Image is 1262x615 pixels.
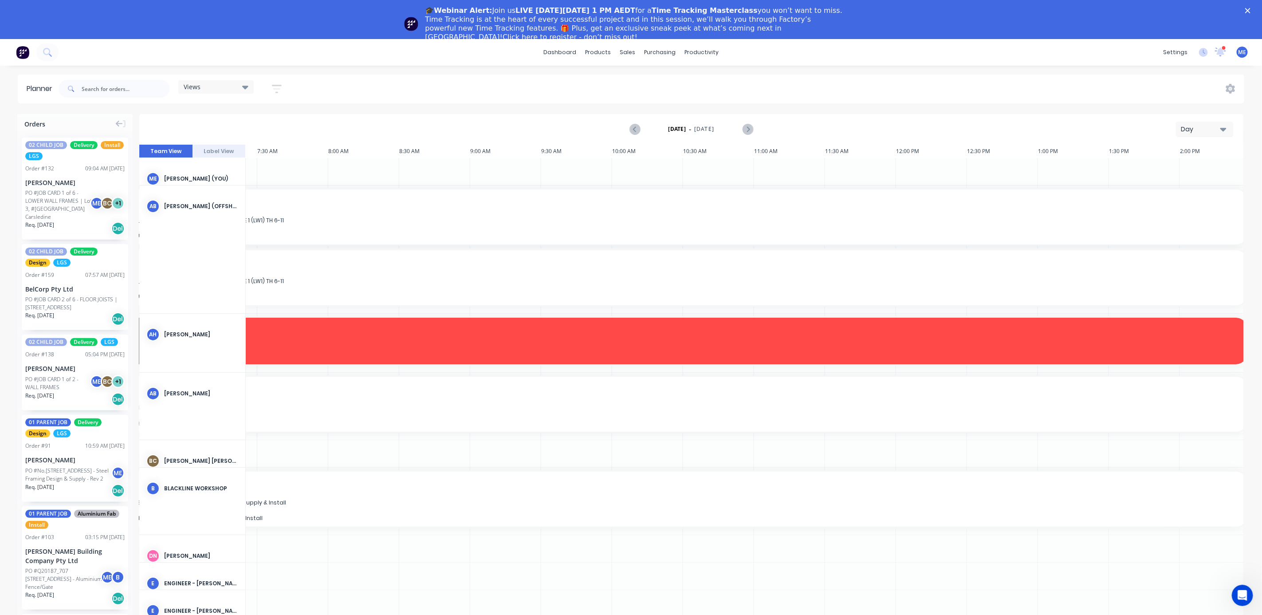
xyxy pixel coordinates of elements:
[541,145,612,158] div: 9:30 AM
[70,338,98,346] span: Delivery
[146,200,160,213] div: AB
[164,390,238,398] div: [PERSON_NAME]
[754,145,825,158] div: 11:00 AM
[25,455,125,465] div: [PERSON_NAME]
[25,141,67,149] span: 02 CHILD JOB
[503,33,637,41] a: Click here to register - don’t miss out!
[16,46,29,59] img: Factory
[70,141,98,149] span: Delivery
[111,484,125,497] div: Del
[25,483,54,491] span: Req. [DATE]
[101,338,118,346] span: LGS
[689,124,691,134] span: -
[111,592,125,605] div: Del
[825,145,896,158] div: 11:30 AM
[85,271,125,279] div: 07:57 AM [DATE]
[111,222,125,235] div: Del
[53,515,1242,521] p: PARENT JOB [STREET_ADDRESS] Heads - Aluminium Screens - Supply & Install
[683,145,754,158] div: 10:30 AM
[53,412,1123,418] span: [PERSON_NAME]
[25,467,114,483] div: PO #No.[STREET_ADDRESS] - Steel Framing Design & Supply - Rev 2
[1181,125,1222,134] div: Day
[25,418,71,426] span: 01 PARENT JOB
[328,145,399,158] div: 8:00 AM
[184,82,201,91] span: Views
[25,442,51,450] div: Order # 91
[25,311,54,319] span: Req. [DATE]
[630,124,641,135] button: Previous page
[25,189,93,221] div: PO #JOB CARD 1 of 6 - LOWER WALL FRAMES | Lot 3, #[GEOGRAPHIC_DATA] Carsledine
[53,492,1242,499] span: Order # 98
[425,6,844,42] div: Join us for a you won’t want to miss. Time Tracking is at the heart of every successful project a...
[399,145,470,158] div: 8:30 AM
[85,442,125,450] div: 10:59 AM [DATE]
[25,221,54,229] span: Req. [DATE]
[24,119,45,129] span: Orders
[111,312,125,326] div: Del
[25,248,67,256] span: 02 CHILD JOB
[25,178,125,187] div: [PERSON_NAME]
[1159,46,1192,59] div: settings
[53,404,1242,411] span: PO # [STREET_ADDRESS] -- Steel Framing - Rev 4
[1109,145,1180,158] div: 1:30 PM
[668,125,686,133] strong: [DATE]
[53,217,1242,224] span: PO # EPIQ Townhouses, [PERSON_NAME] Dr, [PERSON_NAME] Head - STAGE 1 (LW1) TH 6-11
[164,580,238,587] div: ENGINEER - [PERSON_NAME]
[146,549,160,563] div: DN
[581,46,615,59] div: products
[539,46,581,59] a: dashboard
[25,152,43,160] span: LGS
[70,248,98,256] span: Delivery
[640,46,680,59] div: purchasing
[146,387,160,400] div: AB
[25,567,103,591] div: PO #Q20187_707 [STREET_ADDRESS] - Aluminium Fence/Gate
[55,341,1240,348] span: [PERSON_NAME] on Leave
[967,145,1038,158] div: 12:30 PM
[193,145,246,158] button: Label View
[53,278,1242,284] span: PO # EPIQ Townhouses, [PERSON_NAME] Dr, [PERSON_NAME] Head - STAGE 1 (LW1) TH 6-11
[164,175,238,183] div: [PERSON_NAME] (You)
[146,172,160,185] div: ME
[25,284,125,294] div: BelCorp Pty Ltd
[25,364,125,373] div: [PERSON_NAME]
[101,571,114,584] div: ME
[25,510,71,518] span: 01 PARENT JOB
[53,430,71,438] span: LGS
[1176,122,1234,137] button: Day
[25,296,125,311] div: PO #JOB CARD 2 of 6 - FLOOR JOISTS | [STREET_ADDRESS]
[257,145,328,158] div: 7:30 AM
[1232,585,1253,606] iframe: Intercom live chat
[74,418,102,426] span: Delivery
[1245,8,1254,13] div: Close
[25,271,54,279] div: Order # 159
[82,80,169,98] input: Search for orders...
[53,233,1242,239] p: B0461 Original Xero Quote - QU-0975 dated [DATE]
[53,420,1242,426] p: PARENT JOB - B0450 | Original Xero Quote - QU-1003 issued [DATE]
[53,293,1242,300] p: B0461 Original Xero Quote - QU-0975 dated [DATE]
[146,482,160,495] div: B
[53,210,1242,217] span: Order # 80
[612,145,683,158] div: 10:00 AM
[896,145,967,158] div: 12:00 PM
[53,259,71,267] span: LGS
[53,271,1242,277] span: Order # 80
[111,375,125,388] div: + 1
[164,552,238,560] div: [PERSON_NAME]
[164,607,238,615] div: ENGINEER - [PERSON_NAME]
[53,507,1123,513] span: [PERSON_NAME] Building Company Pty Ltd
[111,571,125,584] div: B
[25,259,50,267] span: Design
[111,197,125,210] div: + 1
[27,83,57,94] div: Planner
[470,145,541,158] div: 9:00 AM
[90,197,103,210] div: ME
[680,46,723,59] div: productivity
[1238,48,1246,56] span: ME
[1038,145,1109,158] div: 1:00 PM
[25,351,54,359] div: Order # 138
[694,125,714,133] span: [DATE]
[74,510,119,518] span: Aluminium Fab
[85,351,125,359] div: 05:04 PM [DATE]
[85,165,125,173] div: 09:04 AM [DATE]
[101,375,114,388] div: BC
